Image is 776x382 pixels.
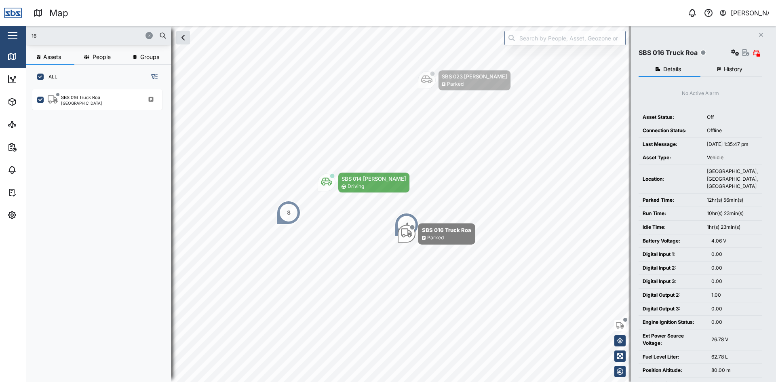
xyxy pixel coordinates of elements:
[21,188,43,197] div: Tasks
[663,66,681,72] span: Details
[44,74,57,80] label: ALL
[32,87,171,376] div: grid
[405,220,409,229] div: 4
[394,213,419,237] div: Map marker
[93,54,111,60] span: People
[21,52,39,61] div: Map
[643,196,699,204] div: Parked Time:
[724,66,742,72] span: History
[31,30,167,42] input: Search assets or drivers
[140,54,159,60] span: Groups
[442,72,507,80] div: SBS 023 [PERSON_NAME]
[707,141,758,148] div: [DATE] 1:35:47 pm
[707,127,758,135] div: Offline
[643,237,703,245] div: Battery Voltage:
[61,94,100,101] div: SBS 016 Truck Roa
[643,353,703,361] div: Fuel Level Liter:
[643,367,703,374] div: Position Altitude:
[422,226,471,234] div: SBS 016 Truck Roa
[504,31,626,45] input: Search by People, Asset, Geozone or Place
[682,90,719,97] div: No Active Alarm
[643,154,699,162] div: Asset Type:
[643,278,703,285] div: Digital Input 3:
[707,224,758,231] div: 1hr(s) 23min(s)
[21,211,50,219] div: Settings
[711,336,758,344] div: 26.78 V
[643,114,699,121] div: Asset Status:
[643,210,699,217] div: Run Time:
[707,210,758,217] div: 10hr(s) 23min(s)
[731,8,770,18] div: [PERSON_NAME]
[643,291,703,299] div: Digital Output 2:
[643,224,699,231] div: Idle Time:
[21,97,46,106] div: Assets
[21,75,57,84] div: Dashboard
[643,175,699,183] div: Location:
[418,70,511,91] div: Map marker
[707,168,758,190] div: [GEOGRAPHIC_DATA], [GEOGRAPHIC_DATA], [GEOGRAPHIC_DATA]
[707,196,758,204] div: 12hr(s) 56min(s)
[49,6,68,20] div: Map
[643,264,703,272] div: Digital Input 2:
[348,183,364,190] div: Driving
[276,200,301,225] div: Map marker
[639,48,698,58] div: SBS 016 Truck Roa
[4,4,22,22] img: Main Logo
[643,127,699,135] div: Connection Status:
[711,367,758,374] div: 80.00 m
[643,332,703,347] div: Ext Power Source Voltage:
[398,223,475,245] div: Map marker
[711,237,758,245] div: 4.06 V
[711,291,758,299] div: 1.00
[711,305,758,313] div: 0.00
[643,141,699,148] div: Last Message:
[43,54,61,60] span: Assets
[711,278,758,285] div: 0.00
[318,172,410,193] div: Map marker
[427,234,444,242] div: Parked
[719,7,770,19] button: [PERSON_NAME]
[21,143,48,152] div: Reports
[711,319,758,326] div: 0.00
[643,319,703,326] div: Engine Ignition Status:
[287,208,291,217] div: 8
[643,305,703,313] div: Digital Output 3:
[61,101,102,105] div: [GEOGRAPHIC_DATA]
[707,154,758,162] div: Vehicle
[711,264,758,272] div: 0.00
[711,353,758,361] div: 62.78 L
[21,165,46,174] div: Alarms
[342,175,406,183] div: SBS 014 [PERSON_NAME]
[711,251,758,258] div: 0.00
[447,80,464,88] div: Parked
[21,120,40,129] div: Sites
[26,26,776,382] canvas: Map
[643,251,703,258] div: Digital Input 1:
[707,114,758,121] div: Off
